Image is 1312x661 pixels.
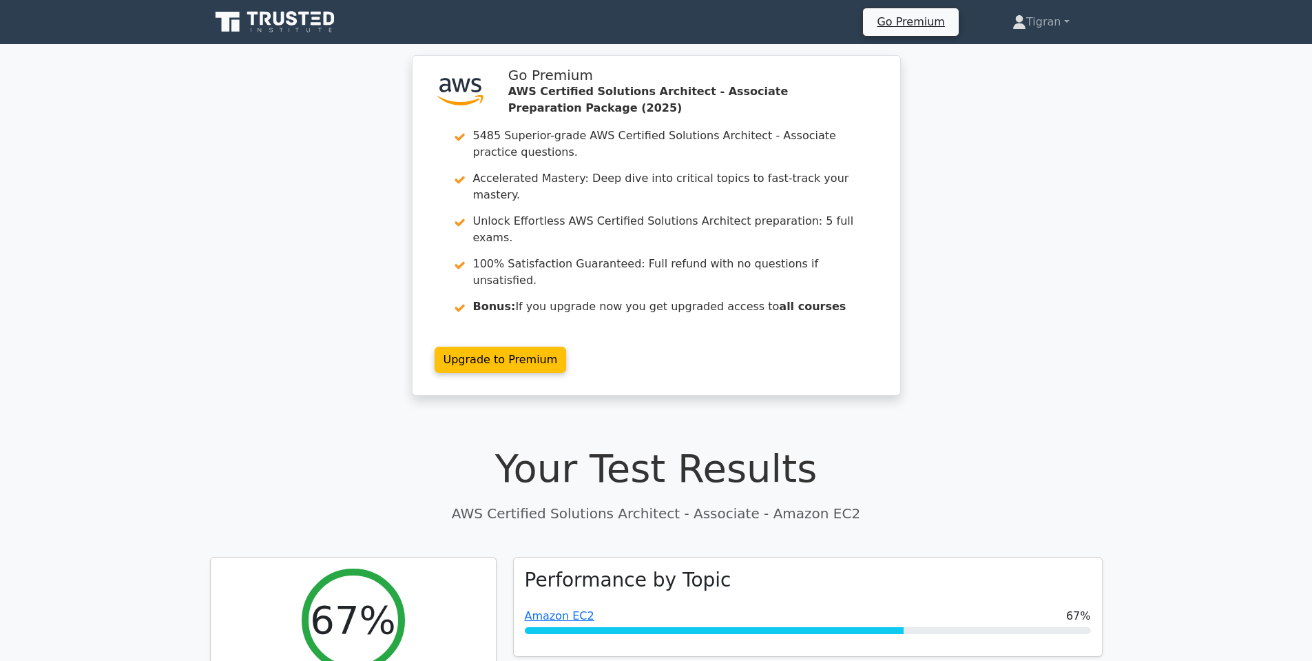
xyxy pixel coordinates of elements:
p: AWS Certified Solutions Architect - Associate - Amazon EC2 [210,503,1103,524]
a: Go Premium [868,12,952,31]
a: Upgrade to Premium [435,347,567,373]
a: Tigran [979,8,1102,36]
span: 67% [1066,608,1091,624]
h1: Your Test Results [210,445,1103,491]
h2: 67% [310,597,395,643]
h3: Performance by Topic [525,569,731,592]
a: Amazon EC2 [525,609,594,622]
